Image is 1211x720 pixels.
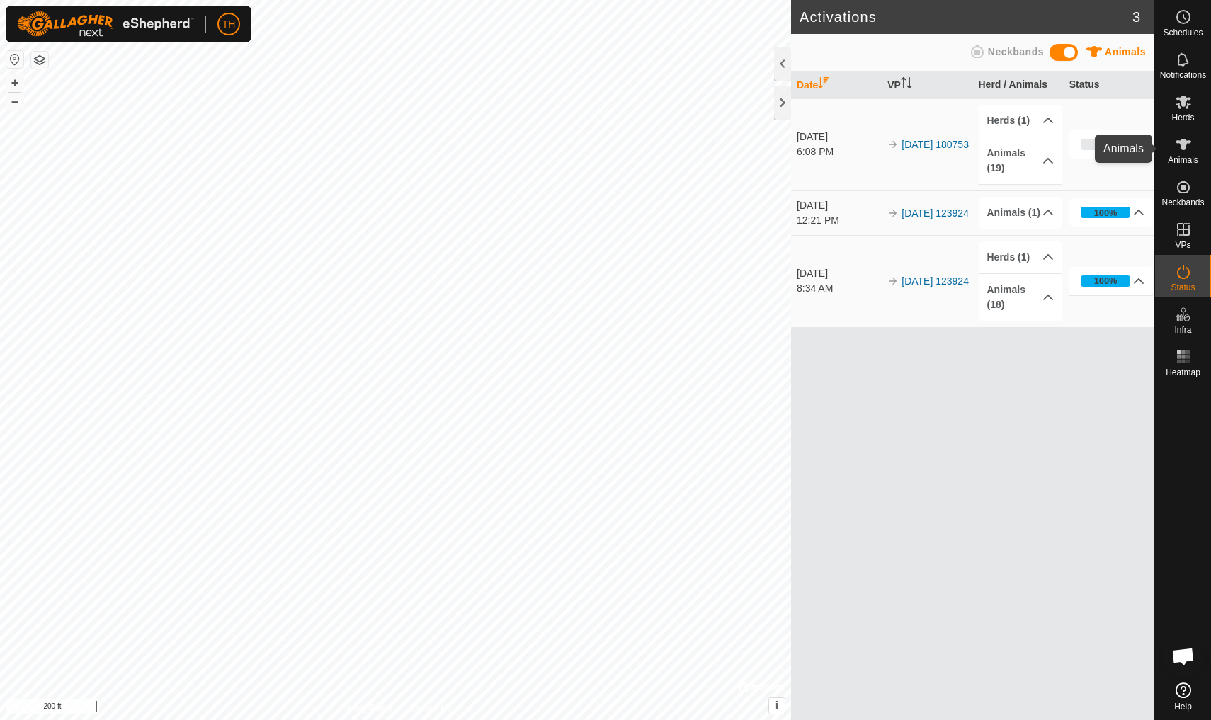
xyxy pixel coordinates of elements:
span: i [775,699,778,712]
p-accordion-header: Animals (1) [979,197,1063,229]
span: VPs [1175,241,1190,249]
div: [DATE] [797,266,881,281]
button: Reset Map [6,51,23,68]
img: arrow [887,207,899,219]
div: 100% [1094,274,1118,287]
span: Status [1171,283,1195,292]
th: Status [1064,72,1154,99]
a: Privacy Policy [339,702,392,714]
a: Help [1155,677,1211,716]
div: [DATE] [797,198,881,213]
span: Herds [1171,113,1194,122]
a: [DATE] 123924 [902,207,969,219]
th: Date [791,72,882,99]
span: Neckbands [1161,198,1204,207]
p-sorticon: Activate to sort [901,79,912,91]
h2: Activations [800,8,1132,25]
p-accordion-header: Animals (18) [979,274,1063,321]
span: Infra [1174,326,1191,334]
div: Open chat [1162,635,1205,678]
div: 100% [1081,207,1131,218]
div: 8:34 AM [797,281,881,296]
button: + [6,74,23,91]
p-accordion-header: 0% [1069,130,1154,159]
span: TH [222,17,236,32]
p-accordion-header: 100% [1069,198,1154,227]
div: 6:08 PM [797,144,881,159]
div: 0% [1081,139,1131,150]
img: Gallagher Logo [17,11,194,37]
img: arrow [887,275,899,287]
span: Neckbands [988,46,1044,57]
a: Contact Us [409,702,451,714]
div: 12:21 PM [797,213,881,228]
div: 100% [1081,275,1131,287]
a: [DATE] 123924 [902,275,969,287]
div: 100% [1094,206,1118,219]
button: – [6,93,23,110]
p-accordion-header: Herds (1) [979,105,1063,137]
p-sorticon: Activate to sort [818,79,829,91]
p-accordion-header: Herds (1) [979,241,1063,273]
th: Herd / Animals [973,72,1064,99]
span: Notifications [1160,71,1206,79]
span: Help [1174,702,1192,711]
span: Animals [1105,46,1146,57]
p-accordion-header: 100% [1069,267,1154,295]
span: Heatmap [1166,368,1200,377]
img: arrow [887,139,899,150]
p-accordion-header: Animals (19) [979,137,1063,184]
span: 3 [1132,6,1140,28]
span: Schedules [1163,28,1203,37]
button: Map Layers [31,52,48,69]
button: i [769,698,785,714]
span: Animals [1168,156,1198,164]
th: VP [882,72,972,99]
div: [DATE] [797,130,881,144]
a: [DATE] 180753 [902,139,969,150]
